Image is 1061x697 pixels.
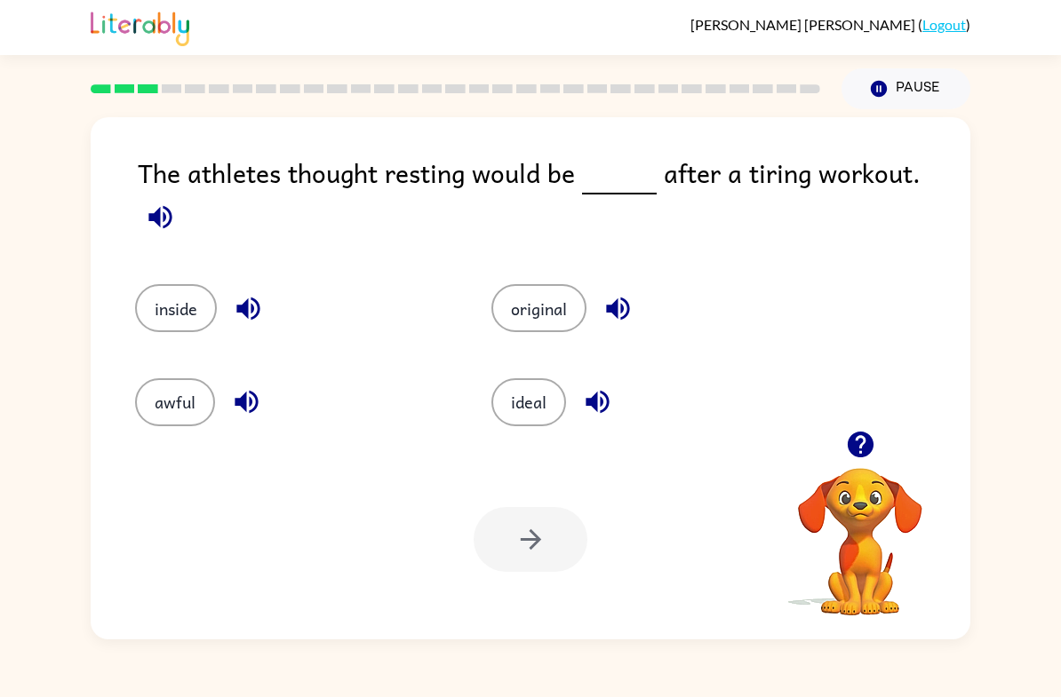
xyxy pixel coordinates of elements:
button: inside [135,284,217,332]
button: original [491,284,586,332]
button: ideal [491,378,566,426]
div: The athletes thought resting would be after a tiring workout. [138,153,970,249]
img: Literably [91,7,189,46]
a: Logout [922,16,966,33]
button: Pause [842,68,970,109]
video: Your browser must support playing .mp4 files to use Literably. Please try using another browser. [771,440,949,618]
button: awful [135,378,215,426]
span: [PERSON_NAME] [PERSON_NAME] [690,16,918,33]
div: ( ) [690,16,970,33]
